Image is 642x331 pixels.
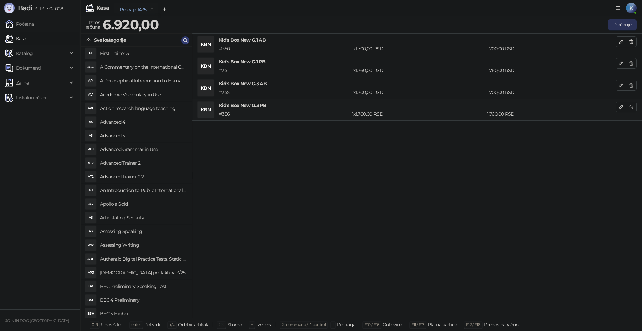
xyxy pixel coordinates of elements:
span: F10 / F16 [364,322,379,327]
h4: Assessing Speaking [100,226,187,237]
span: Dokumenti [16,61,41,75]
div: Platna kartica [428,320,457,329]
div: 1.700,00 RSD [486,45,617,52]
div: Unos šifre [101,320,122,329]
div: 1 x 1.760,00 RSD [351,67,486,74]
div: FT [85,48,96,59]
div: KBN [198,36,214,52]
h4: Advanced Grammar in Use [100,144,187,155]
div: 1 x 1.760,00 RSD [351,110,486,118]
div: AT2 [85,171,96,182]
div: AT2 [85,158,96,168]
h4: Advanced Trainer 2 [100,158,187,168]
div: 1.760,00 RSD [486,110,617,118]
div: AP3 [85,267,96,278]
h4: [DEMOGRAPHIC_DATA] profaktura 3/25 [100,267,187,278]
div: A5 [85,130,96,141]
div: API [85,75,96,86]
div: 1.760,00 RSD [486,67,617,74]
h4: A Philosophical Introduction to Human Rights [100,75,187,86]
div: Odabir artikala [178,320,209,329]
h4: BEC 5 Higher [100,308,187,319]
a: Dokumentacija [613,3,623,13]
div: Izmena [256,320,272,329]
div: 1.700,00 RSD [486,89,617,96]
div: B5H [85,308,96,319]
h4: BEC Preliminary Speaking Test [100,281,187,292]
div: BP [85,281,96,292]
a: Kasa [5,32,26,45]
div: Storno [227,320,242,329]
h4: First Trainer 3 [100,48,187,59]
button: remove [148,7,156,12]
h4: Academic Vocabulary in Use [100,89,187,100]
h4: Kid's Box New G.1 AB [219,36,616,44]
div: 1 x 1.700,00 RSD [351,89,486,96]
div: ACO [85,62,96,72]
h4: Action research language teaching [100,103,187,114]
span: Badi [18,4,32,12]
h4: Articulating Security [100,212,187,223]
span: 0-9 [92,322,98,327]
span: + [251,322,253,327]
h4: Kid's Box New G.3 AB [219,80,616,87]
span: enter [131,322,141,327]
div: 1 x 1.700,00 RSD [351,45,486,52]
button: Add tab [158,3,171,16]
div: Potvrdi [144,320,160,329]
div: ADP [85,254,96,264]
div: AS [85,226,96,237]
div: Sve kategorije [94,36,126,44]
span: ⌫ [219,322,224,327]
h4: Apollo's Gold [100,199,187,209]
div: Gotovina [383,320,402,329]
span: 3.11.3-710c028 [32,6,63,12]
button: Plaćanje [608,19,637,30]
h4: A Commentary on the International Convent on Civil and Political Rights [100,62,187,72]
div: Kasa [96,5,109,11]
span: Katalog [16,47,33,60]
div: grid [81,47,192,318]
h4: Assessing Writing [100,240,187,251]
div: AW [85,240,96,251]
div: # 355 [218,89,351,96]
div: KBN [198,58,214,74]
img: Logo [4,3,15,13]
span: ↑/↓ [169,322,175,327]
div: B4P [85,295,96,305]
h4: Advanced Trainer 2.2. [100,171,187,182]
h4: Kid's Box New G.1 PB [219,58,616,65]
div: # 351 [218,67,351,74]
div: # 356 [218,110,351,118]
small: JOIN IN DOO [GEOGRAPHIC_DATA] [5,318,69,323]
div: AGI [85,144,96,155]
h4: BEC 4 Preliminary [100,295,187,305]
h4: Advanced 4 [100,117,187,127]
h4: An Introduction to Public International Law [100,185,187,196]
div: ARL [85,103,96,114]
div: Pretraga [337,320,356,329]
div: AG [85,199,96,209]
h4: Authentic Digital Practice Tests, Static online 1ed [100,254,187,264]
span: K [626,3,637,13]
div: AS [85,212,96,223]
div: Prodaja 1435 [120,6,146,13]
span: F11 / F17 [411,322,424,327]
div: KBN [198,102,214,118]
div: A4 [85,117,96,127]
span: f [332,322,333,327]
div: KBN [198,80,214,96]
div: # 350 [218,45,351,52]
span: F12 / F18 [466,322,480,327]
span: Fiskalni računi [16,91,46,104]
h4: Advanced 5 [100,130,187,141]
h4: Kid's Box New G.3 PB [219,102,616,109]
strong: 6.920,00 [103,16,159,33]
span: Zalihe [16,76,29,90]
span: ⌘ command / ⌃ control [282,322,326,327]
div: AIT [85,185,96,196]
div: Prenos na račun [484,320,518,329]
a: Početna [5,17,34,31]
div: AVI [85,89,96,100]
div: Iznos računa [84,18,101,31]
